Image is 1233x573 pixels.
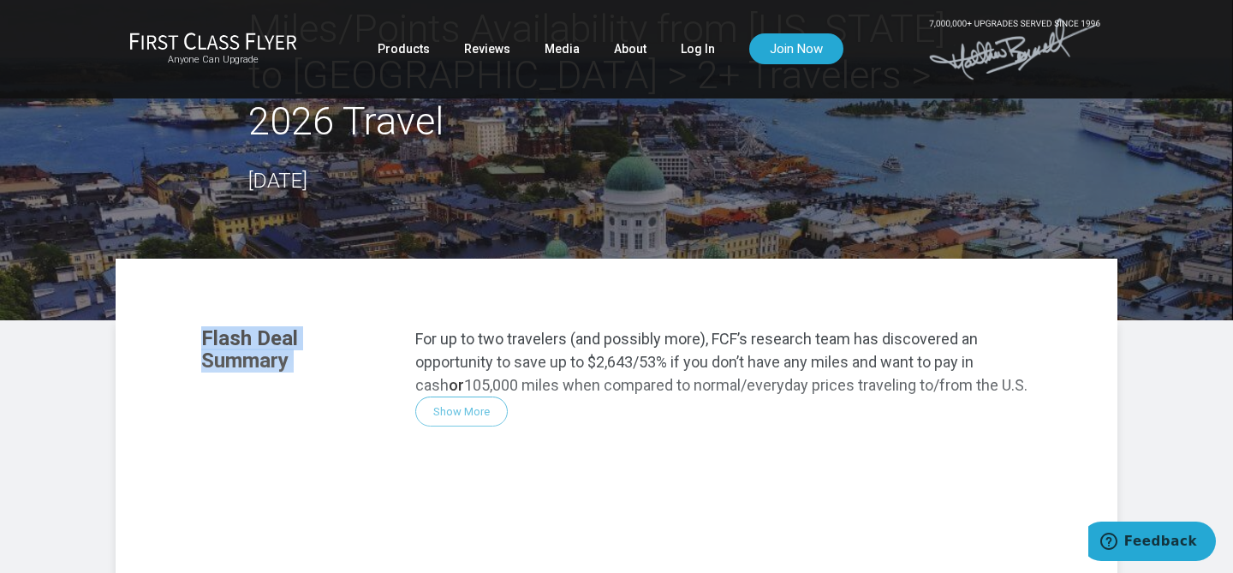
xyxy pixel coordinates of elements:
[614,33,646,64] a: About
[129,32,297,50] img: First Class Flyer
[129,54,297,66] small: Anyone Can Upgrade
[415,327,1032,397] p: For up to two travelers (and possibly more), FCF’s research team has discovered an opportunity to...
[749,33,843,64] a: Join Now
[681,33,715,64] a: Log In
[129,32,297,66] a: First Class FlyerAnyone Can Upgrade
[201,327,390,373] h3: Flash Deal Summary
[1088,522,1216,564] iframe: Opens a widget where you can find more information
[248,169,307,193] time: [DATE]
[545,33,580,64] a: Media
[464,33,510,64] a: Reviews
[378,33,430,64] a: Products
